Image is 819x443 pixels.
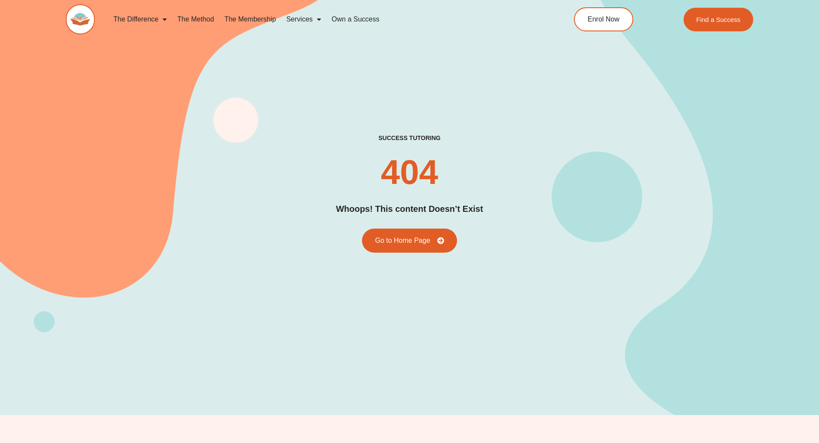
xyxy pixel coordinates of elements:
a: Go to Home Page [362,229,457,253]
h2: success tutoring [378,134,440,142]
a: The Membership [219,9,281,29]
a: Services [281,9,326,29]
a: Enrol Now [574,7,633,31]
span: Find a Success [696,16,741,23]
h2: Whoops! This content Doesn’t Exist [336,202,483,216]
a: The Method [172,9,219,29]
nav: Menu [108,9,535,29]
h2: 404 [381,155,438,189]
a: Find a Success [684,8,754,31]
a: The Difference [108,9,172,29]
span: Enrol Now [588,16,620,23]
a: Own a Success [326,9,384,29]
span: Go to Home Page [375,237,430,244]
